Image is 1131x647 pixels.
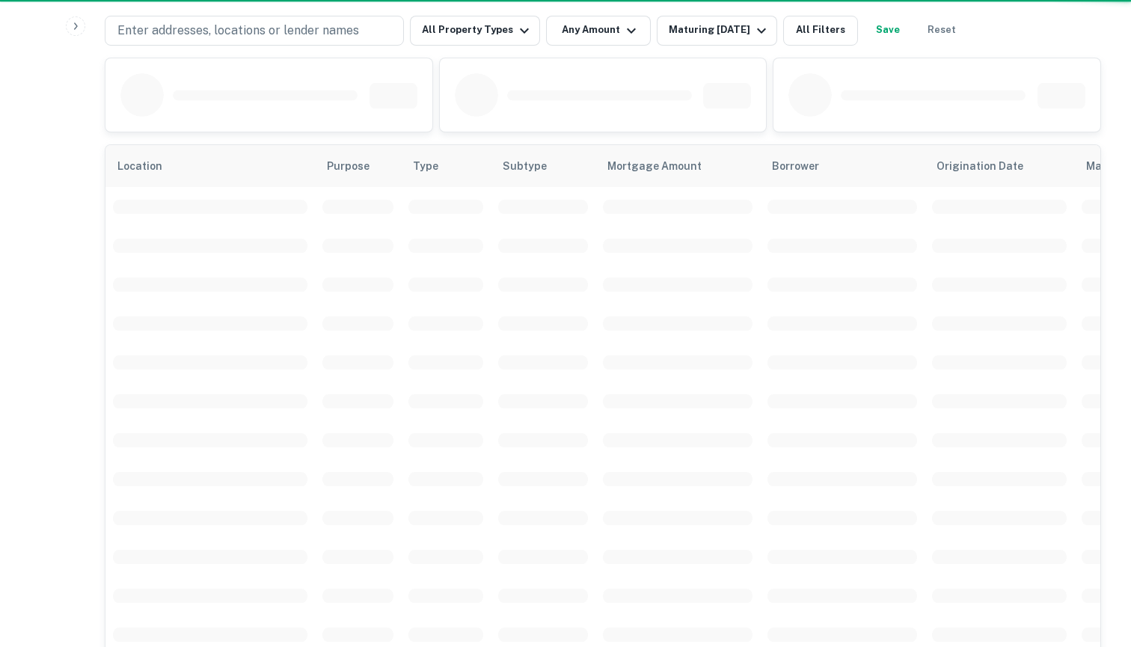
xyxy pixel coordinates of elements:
[783,16,858,46] button: All Filters
[105,16,404,46] button: Enter addresses, locations or lender names
[864,16,912,46] button: Save your search to get updates of matches that match your search criteria.
[657,16,777,46] button: Maturing [DATE]
[491,145,595,187] th: Subtype
[410,16,540,46] button: All Property Types
[595,145,760,187] th: Mortgage Amount
[925,145,1074,187] th: Origination Date
[1056,527,1131,599] iframe: Chat Widget
[117,22,359,40] p: Enter addresses, locations or lender names
[669,22,770,40] div: Maturing [DATE]
[315,145,401,187] th: Purpose
[772,157,819,175] span: Borrower
[918,16,966,46] button: Reset
[546,16,651,46] button: Any Amount
[105,145,315,187] th: Location
[117,157,182,175] span: Location
[401,145,491,187] th: Type
[607,157,721,175] span: Mortgage Amount
[503,157,547,175] span: Subtype
[327,157,389,175] span: Purpose
[760,145,925,187] th: Borrower
[413,157,438,175] span: Type
[937,157,1043,175] span: Origination Date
